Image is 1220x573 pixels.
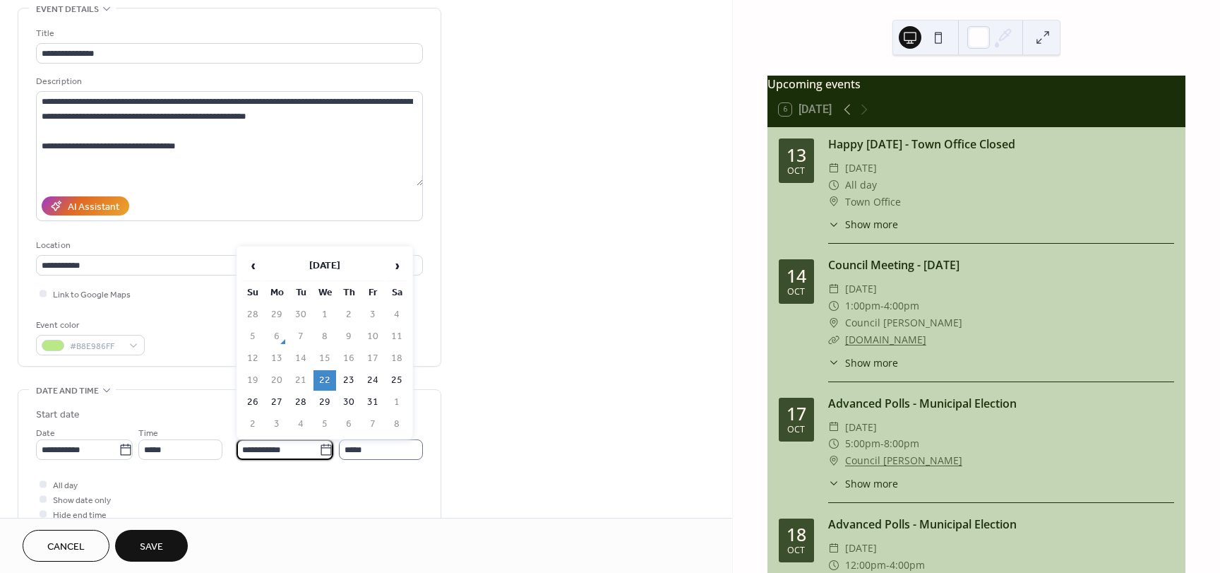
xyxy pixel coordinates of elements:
[385,305,408,325] td: 4
[361,326,384,347] td: 10
[241,370,264,391] td: 19
[47,540,85,555] span: Cancel
[361,283,384,303] th: Fr
[138,426,158,441] span: Time
[313,414,336,435] td: 5
[265,392,288,413] td: 27
[115,530,188,562] button: Save
[265,326,288,347] td: 6
[36,384,99,398] span: Date and time
[361,392,384,413] td: 31
[880,435,884,452] span: -
[36,238,420,253] div: Location
[845,160,877,177] span: [DATE]
[880,297,884,314] span: -
[265,414,288,435] td: 3
[337,283,360,303] th: Th
[289,283,312,303] th: Tu
[313,283,336,303] th: We
[828,355,839,370] div: ​
[361,414,384,435] td: 7
[884,435,919,452] span: 8:00pm
[828,476,898,491] button: ​Show more
[36,26,420,41] div: Title
[787,167,805,176] div: Oct
[241,392,264,413] td: 26
[845,333,926,346] a: [DOMAIN_NAME]
[337,414,360,435] td: 6
[53,288,131,302] span: Link to Google Maps
[787,405,806,423] div: 17
[385,392,408,413] td: 1
[313,326,336,347] td: 8
[385,283,408,303] th: Sa
[828,177,839,194] div: ​
[828,355,898,370] button: ​Show more
[828,516,1174,533] div: Advanced Polls - Municipal Election
[313,370,336,391] td: 22
[265,251,384,281] th: [DATE]
[845,355,898,370] span: Show more
[337,326,360,347] td: 9
[767,76,1185,93] div: Upcoming events
[361,305,384,325] td: 3
[828,314,839,331] div: ​
[23,530,109,562] button: Cancel
[265,370,288,391] td: 20
[385,370,408,391] td: 25
[787,288,805,297] div: Oct
[289,348,312,369] td: 14
[828,419,839,436] div: ​
[828,280,839,297] div: ​
[845,314,962,331] span: Council [PERSON_NAME]
[289,326,312,347] td: 7
[36,318,142,333] div: Event color
[265,348,288,369] td: 13
[313,348,336,369] td: 15
[36,74,420,89] div: Description
[845,435,880,452] span: 5:00pm
[828,476,839,491] div: ​
[42,196,129,215] button: AI Assistant
[828,194,839,211] div: ​
[845,476,898,491] span: Show more
[845,194,901,211] span: Town Office
[845,540,877,557] span: [DATE]
[337,370,360,391] td: 23
[241,414,264,435] td: 2
[36,426,55,441] span: Date
[313,305,336,325] td: 1
[53,493,111,508] span: Show date only
[828,257,959,273] a: Council Meeting - [DATE]
[828,331,839,348] div: ​
[289,305,312,325] td: 30
[241,326,264,347] td: 5
[337,392,360,413] td: 30
[385,414,408,435] td: 8
[68,200,119,215] div: AI Assistant
[884,297,919,314] span: 4:00pm
[828,395,1174,412] div: Advanced Polls - Municipal Election
[385,326,408,347] td: 11
[241,348,264,369] td: 12
[828,160,839,177] div: ​
[845,297,880,314] span: 1:00pm
[289,414,312,435] td: 4
[845,280,877,297] span: [DATE]
[289,370,312,391] td: 21
[265,283,288,303] th: Mo
[140,540,163,555] span: Save
[828,136,1174,153] div: Happy [DATE] - Town Office Closed
[265,305,288,325] td: 29
[828,217,898,232] button: ​Show more
[53,478,78,493] span: All day
[36,408,80,423] div: Start date
[787,546,805,555] div: Oct
[337,348,360,369] td: 16
[828,297,839,314] div: ​
[828,452,839,469] div: ​
[845,452,962,469] a: Council [PERSON_NAME]
[241,283,264,303] th: Su
[787,526,806,543] div: 18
